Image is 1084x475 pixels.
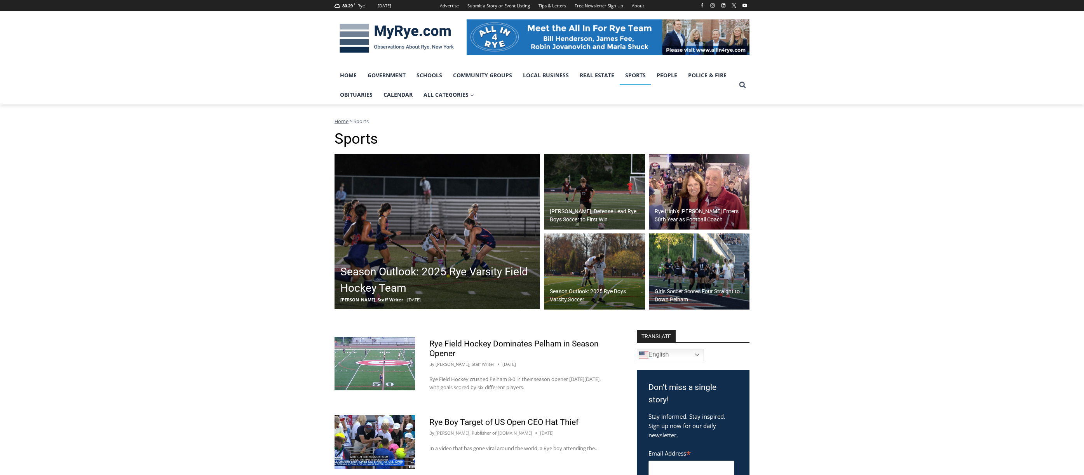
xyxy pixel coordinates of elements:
div: Rye [357,2,365,9]
time: [DATE] [502,361,516,368]
img: en [639,350,648,360]
span: Sports [354,118,369,125]
span: > [350,118,352,125]
a: Obituaries [335,85,378,104]
img: (PHOTO: The Rye Girls Field Hockey Team defeated Pelham 3-0 on Tuesday to move to 3-0 in 2024.) [335,337,415,390]
a: Rye Field Hockey Dominates Pelham in Season Opener [429,339,599,358]
h1: Sports [335,130,749,148]
a: Home [335,118,349,125]
span: F [354,2,356,6]
a: Local Business [518,66,574,85]
span: By [429,361,434,368]
img: (PHOTO: Rye Girls Soccer's Samantha Yeh scores a goal in her team's 4-1 victory over Pelham on Se... [649,233,750,310]
a: Calendar [378,85,418,104]
h2: Season Outlook: 2025 Rye Boys Varsity Soccer [550,287,643,304]
a: Sports [620,66,651,85]
a: People [651,66,683,85]
nav: Breadcrumbs [335,117,749,125]
a: All Categories [418,85,479,104]
a: Rye Boy Target of US Open CEO Hat Thief [429,418,579,427]
h2: Season Outlook: 2025 Rye Varsity Field Hockey Team [340,264,538,296]
img: MyRye.com [335,18,459,59]
button: View Search Form [735,78,749,92]
img: All in for Rye [467,19,749,54]
a: Linkedin [719,1,728,10]
strong: TRANSLATE [637,330,676,342]
p: In a video that has gone viral around the world, a Rye boy attending the… [429,444,602,452]
span: [PERSON_NAME], Staff Writer [340,297,403,303]
a: [PERSON_NAME], Staff Writer [436,361,495,367]
img: (PHOTO: Rye Boys Soccer's Lex Cox (#23) dribbling againt Tappan Zee on Thursday, September 4. Cre... [544,154,645,230]
p: Rye Field Hockey crushed Pelham 8-0 in their season opener [DATE][DATE], with goals scored by six... [429,375,602,391]
a: Girls Soccer Scores Four Straight to Down Pelham [649,233,750,310]
a: YouTube [740,1,749,10]
time: [DATE] [540,430,554,437]
img: (PHOTO: Rye Varsity Field Hockey Head Coach Kelly Vegliante has named senior captain Kate Morreal... [335,154,540,309]
div: [DATE] [378,2,391,9]
a: Real Estate [574,66,620,85]
a: Season Outlook: 2025 Rye Varsity Field Hockey Team [PERSON_NAME], Staff Writer - [DATE] [335,154,540,309]
p: Stay informed. Stay inspired. Sign up now for our daily newsletter. [648,412,738,440]
a: Home [335,66,362,85]
a: Government [362,66,411,85]
a: English [637,349,704,361]
a: Police & Fire [683,66,732,85]
h2: Rye High’s [PERSON_NAME] Enters 50th Year as Football Coach [655,207,748,224]
a: [PERSON_NAME], Publisher of [DOMAIN_NAME] [436,430,532,436]
img: (PHOTO: Alex van der Voort and Lex Cox of Rye Boys Varsity Soccer on Thursday, October 31, 2024 f... [544,233,645,310]
a: Rye High’s [PERSON_NAME] Enters 50th Year as Football Coach [649,154,750,230]
a: [PERSON_NAME], Defense Lead Rye Boys Soccer to First Win [544,154,645,230]
span: [DATE] [407,297,421,303]
a: Schools [411,66,448,85]
h3: Don't miss a single story! [648,381,738,406]
span: 80.29 [342,3,353,9]
img: (PHOTO: Garr and his wife Cathy on the field at Rye High School's Nugent Stadium.) [649,154,750,230]
a: Community Groups [448,66,518,85]
span: All Categories [423,90,474,99]
label: Email Address [648,445,734,459]
nav: Primary Navigation [335,66,735,105]
a: Instagram [708,1,717,10]
a: X [729,1,739,10]
a: Facebook [697,1,707,10]
h2: [PERSON_NAME], Defense Lead Rye Boys Soccer to First Win [550,207,643,224]
span: By [429,430,434,437]
img: (PHOTO: A Rye boy attending the US Open was the target of a CEO who snatched a hat being given to... [335,415,415,469]
span: - [404,297,406,303]
a: Season Outlook: 2025 Rye Boys Varsity Soccer [544,233,645,310]
h2: Girls Soccer Scores Four Straight to Down Pelham [655,287,748,304]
